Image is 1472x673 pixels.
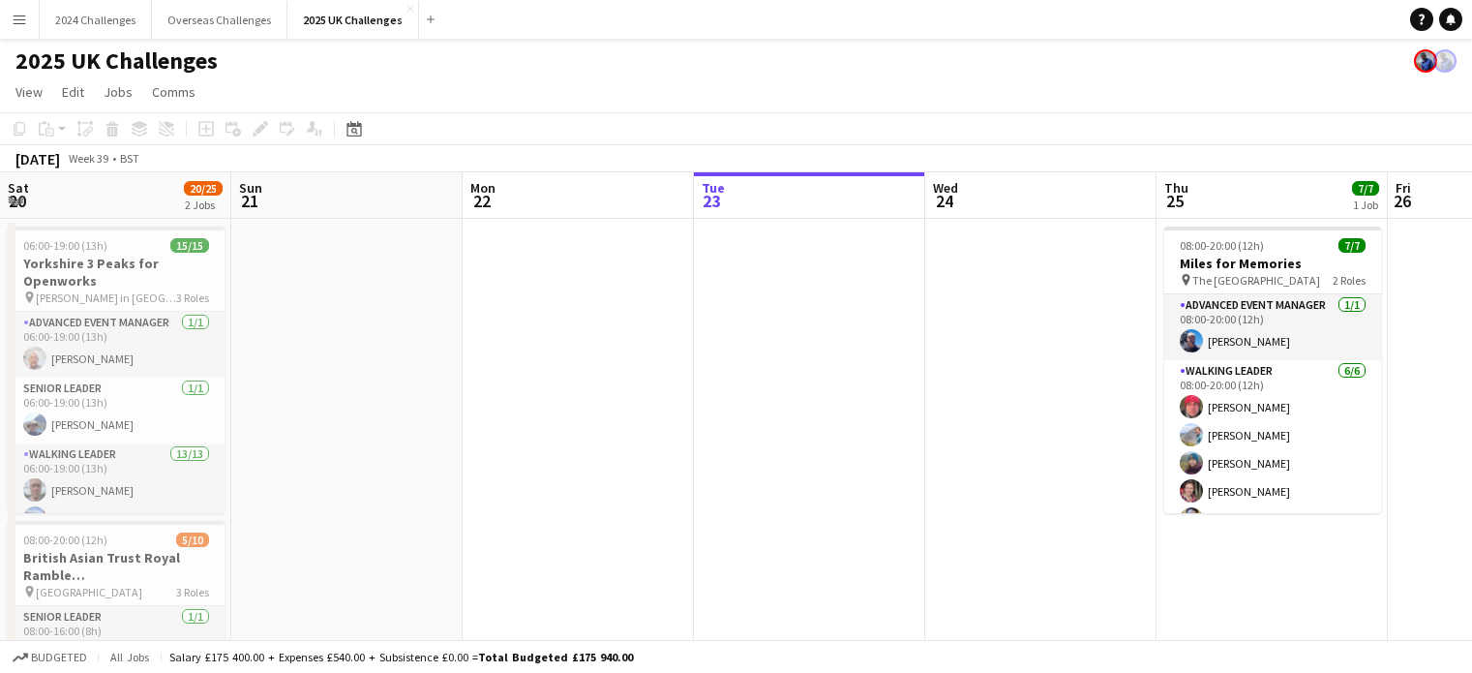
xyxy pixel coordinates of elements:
[15,46,218,76] h1: 2025 UK Challenges
[8,378,225,444] app-card-role: Senior Leader1/106:00-19:00 (13h)[PERSON_NAME]
[36,585,142,599] span: [GEOGRAPHIC_DATA]
[8,606,225,672] app-card-role: Senior Leader1/108:00-16:00 (8h)[PERSON_NAME]
[1164,255,1381,272] h3: Miles for Memories
[8,79,50,105] a: View
[470,179,496,197] span: Mon
[185,198,222,212] div: 2 Jobs
[8,255,225,290] h3: Yorkshire 3 Peaks for Openworks
[933,179,958,197] span: Wed
[176,533,209,547] span: 5/10
[152,83,195,101] span: Comms
[239,179,262,197] span: Sun
[699,190,725,212] span: 23
[1353,198,1378,212] div: 1 Job
[702,179,725,197] span: Tue
[31,651,87,664] span: Budgeted
[1338,238,1366,253] span: 7/7
[8,227,225,513] app-job-card: 06:00-19:00 (13h)15/15Yorkshire 3 Peaks for Openworks [PERSON_NAME] in [GEOGRAPHIC_DATA]3 RolesAd...
[8,179,29,197] span: Sat
[176,585,209,599] span: 3 Roles
[170,238,209,253] span: 15/15
[15,83,43,101] span: View
[1164,294,1381,360] app-card-role: Advanced Event Manager1/108:00-20:00 (12h)[PERSON_NAME]
[478,650,633,664] span: Total Budgeted £175 940.00
[8,312,225,378] app-card-role: Advanced Event Manager1/106:00-19:00 (13h)[PERSON_NAME]
[36,291,176,305] span: [PERSON_NAME] in [GEOGRAPHIC_DATA]
[1192,273,1320,288] span: The [GEOGRAPHIC_DATA]
[96,79,140,105] a: Jobs
[120,151,139,166] div: BST
[23,238,107,253] span: 06:00-19:00 (13h)
[1164,179,1188,197] span: Thu
[467,190,496,212] span: 22
[62,83,84,101] span: Edit
[1396,179,1411,197] span: Fri
[1164,227,1381,513] app-job-card: 08:00-20:00 (12h)7/7Miles for Memories The [GEOGRAPHIC_DATA]2 RolesAdvanced Event Manager1/108:00...
[54,79,92,105] a: Edit
[10,647,90,668] button: Budgeted
[144,79,203,105] a: Comms
[104,83,133,101] span: Jobs
[1352,181,1379,196] span: 7/7
[236,190,262,212] span: 21
[1161,190,1188,212] span: 25
[1333,273,1366,288] span: 2 Roles
[8,549,225,584] h3: British Asian Trust Royal Ramble ([GEOGRAPHIC_DATA])
[152,1,287,39] button: Overseas Challenges
[169,650,633,664] div: Salary £175 400.00 + Expenses £540.00 + Subsistence £0.00 =
[64,151,112,166] span: Week 39
[1393,190,1411,212] span: 26
[1180,238,1264,253] span: 08:00-20:00 (12h)
[23,533,107,547] span: 08:00-20:00 (12h)
[1164,360,1381,566] app-card-role: Walking Leader6/608:00-20:00 (12h)[PERSON_NAME][PERSON_NAME][PERSON_NAME][PERSON_NAME][PERSON_NAME]
[930,190,958,212] span: 24
[40,1,152,39] button: 2024 Challenges
[287,1,419,39] button: 2025 UK Challenges
[1433,49,1457,73] app-user-avatar: Andy Baker
[106,650,153,664] span: All jobs
[184,181,223,196] span: 20/25
[1414,49,1437,73] app-user-avatar: Andy Baker
[5,190,29,212] span: 20
[15,149,60,168] div: [DATE]
[176,291,209,305] span: 3 Roles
